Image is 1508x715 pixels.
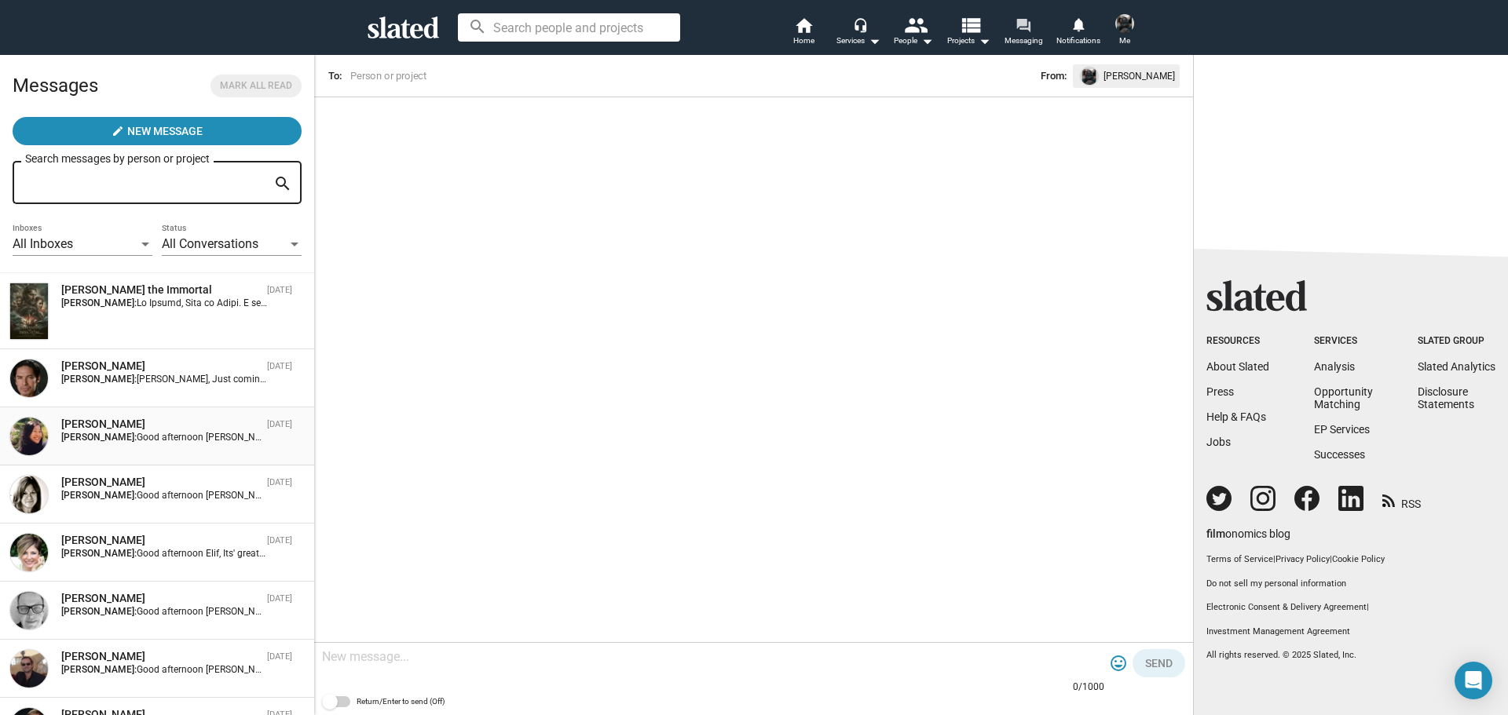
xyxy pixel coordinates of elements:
[1206,554,1273,564] a: Terms of Service
[1041,67,1067,85] span: From:
[1005,31,1043,50] span: Messaging
[61,490,137,501] strong: [PERSON_NAME]:
[61,432,137,443] strong: [PERSON_NAME]:
[1104,67,1175,85] span: [PERSON_NAME]
[1145,649,1173,677] span: Send
[112,125,124,137] mat-icon: create
[267,593,292,604] time: [DATE]
[1016,17,1030,32] mat-icon: forum
[1056,31,1100,50] span: Notifications
[1455,662,1492,699] div: Open Intercom Messenger
[61,649,261,664] div: Steven G. Kaplan
[61,606,137,617] strong: [PERSON_NAME]:
[853,17,867,31] mat-icon: headset_mic
[793,31,814,50] span: Home
[273,172,292,196] mat-icon: search
[1206,335,1269,348] div: Resources
[1206,436,1231,448] a: Jobs
[941,16,996,50] button: Projects
[61,591,261,606] div: Sean Lydiard
[1314,360,1355,373] a: Analysis
[13,236,73,251] span: All Inboxes
[996,16,1051,50] a: Messaging
[1206,626,1495,638] a: Investment Management Agreement
[947,31,990,50] span: Projects
[959,13,982,36] mat-icon: view_list
[1206,602,1367,612] a: Electronic Consent & Delivery Agreement
[1314,385,1373,410] a: OpportunityMatching
[10,592,48,629] img: Sean Lydiard
[13,67,98,104] h2: Messages
[267,535,292,545] time: [DATE]
[61,359,261,374] div: Michael Teh
[10,476,48,513] img: Ellen Pittleman
[1109,654,1128,673] mat-icon: tag_faces
[1418,335,1495,348] div: Slated Group
[267,285,292,295] time: [DATE]
[1206,410,1266,423] a: Help & FAQs
[917,31,936,50] mat-icon: arrow_drop_down
[894,31,933,50] div: People
[1081,67,1098,85] img: undefined
[348,68,733,84] input: Person or project
[1330,554,1332,564] span: |
[61,297,137,308] strong: [PERSON_NAME]:
[1273,554,1276,564] span: |
[328,70,342,82] span: To:
[13,117,302,145] button: New Message
[1382,487,1421,512] a: RSS
[1115,14,1134,33] img: Rennie Sharp
[1206,514,1290,542] a: filmonomics blog
[127,117,203,145] span: New Message
[357,692,445,711] span: Return/Enter to send (Off)
[1206,360,1269,373] a: About Slated
[10,534,48,571] img: Elif Dagdeviren
[267,361,292,371] time: [DATE]
[1314,423,1370,436] a: EP Services
[267,477,292,487] time: [DATE]
[1206,578,1495,590] button: Do not sell my personal information
[10,650,48,688] img: Steven G. Kaplan
[1276,554,1330,564] a: Privacy Policy
[975,31,994,50] mat-icon: arrow_drop_down
[162,236,258,251] span: All Conversations
[1314,448,1365,461] a: Successes
[1206,650,1495,662] p: All rights reserved. © 2025 Slated, Inc.
[1418,360,1495,373] a: Slated Analytics
[1367,602,1369,612] span: |
[267,651,292,662] time: [DATE]
[10,283,48,339] img: Odysseus the Immortal
[904,13,927,36] mat-icon: people
[1119,31,1130,50] span: Me
[886,16,941,50] button: People
[836,31,880,50] div: Services
[831,16,886,50] button: Services
[1418,385,1474,410] a: DisclosureStatements
[458,13,680,42] input: Search people and projects
[61,548,137,559] strong: [PERSON_NAME]:
[61,417,261,432] div: Amy Lo
[1106,11,1144,52] button: Rennie SharpMe
[794,16,813,35] mat-icon: home
[61,283,261,297] div: Odysseus the Immortal
[61,475,261,490] div: Ellen Pittleman
[865,31,884,50] mat-icon: arrow_drop_down
[61,374,137,385] strong: [PERSON_NAME]:
[61,664,137,675] strong: [PERSON_NAME]:
[1133,649,1185,677] button: Send
[267,419,292,429] time: [DATE]
[1051,16,1106,50] a: Notifications
[776,16,831,50] a: Home
[1332,554,1385,564] a: Cookie Policy
[1314,335,1373,348] div: Services
[1206,385,1234,398] a: Press
[1071,16,1085,31] mat-icon: notifications
[61,533,261,548] div: Elif Dagdeviren
[1206,527,1225,540] span: film
[210,75,302,97] button: Mark all read
[10,359,48,397] img: Michael Teh
[220,78,292,94] span: Mark all read
[10,418,48,455] img: Amy Lo
[1073,681,1104,694] mat-hint: 0/1000
[137,374,1412,385] span: [PERSON_NAME], Just coming back to Slated as I posted a film project looking for $20K for post-pr...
